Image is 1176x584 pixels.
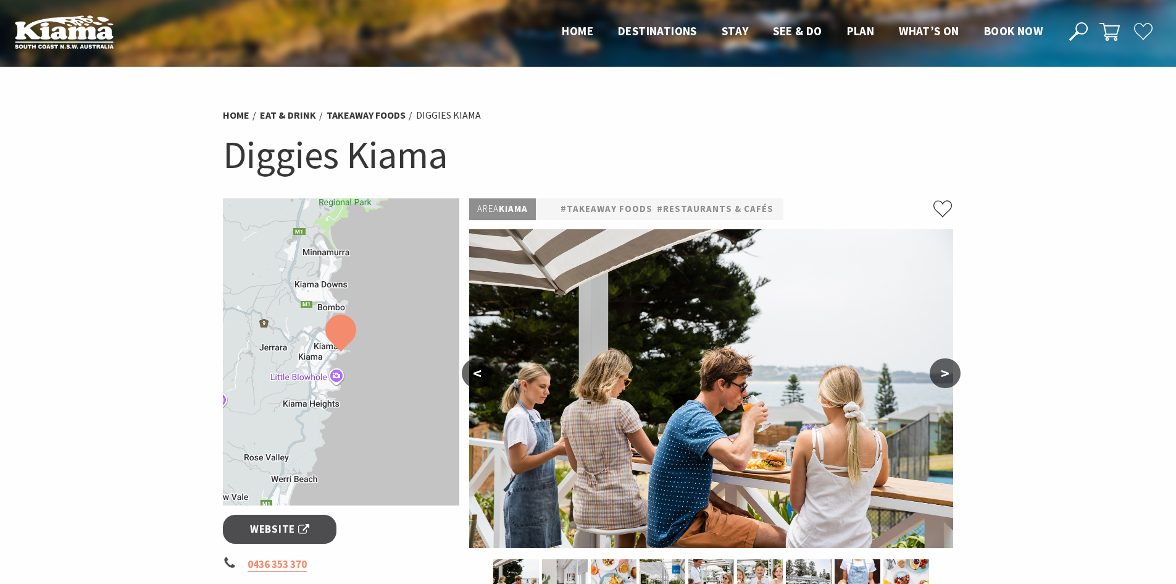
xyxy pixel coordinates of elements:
span: Plan [847,23,875,38]
a: #Takeaway Foods [561,201,653,217]
img: Kiama Logo [15,15,114,49]
button: > [930,358,961,388]
p: Kiama [469,198,536,220]
span: Stay [722,23,749,38]
a: #Restaurants & Cafés [657,201,774,217]
li: Diggies Kiama [416,108,481,124]
span: Home [562,23,593,38]
span: Area [477,203,499,214]
a: Home [223,109,249,122]
span: Website [250,521,309,538]
span: What’s On [899,23,959,38]
span: Book now [984,23,1043,38]
nav: Main Menu [549,22,1055,42]
h1: Diggies Kiama [223,130,954,180]
img: Diggies Kiama cafe and restaurant Blowhole Point [469,229,953,548]
span: Destinations [618,23,697,38]
a: Takeaway Foods [327,109,406,122]
a: Eat & Drink [260,109,316,122]
a: 0436 353 370 [248,557,307,572]
span: See & Do [773,23,822,38]
a: Website [223,515,337,544]
button: < [462,358,493,388]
